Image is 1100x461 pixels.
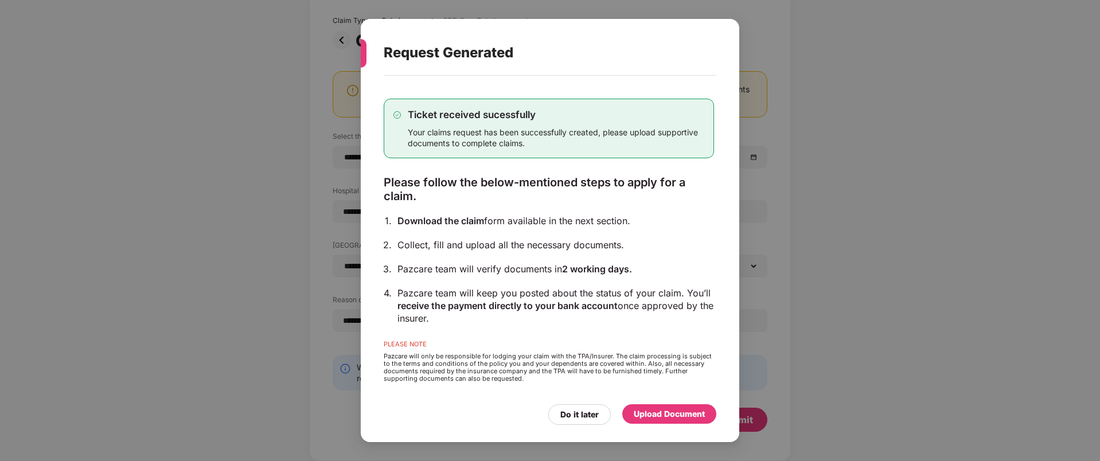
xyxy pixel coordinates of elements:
span: 2 working days. [562,263,632,275]
div: Upload Document [634,408,705,420]
div: 2. [383,239,392,251]
div: Ticket received sucessfully [408,108,704,121]
div: 1. [385,214,392,227]
div: Pazcare team will keep you posted about the status of your claim. You’ll once approved by the ins... [397,287,714,325]
div: Pazcare will only be responsible for lodging your claim with the TPA/Insurer. The claim processin... [384,353,714,382]
div: form available in the next section. [397,214,714,227]
div: Do it later [560,408,599,421]
div: Please follow the below-mentioned steps to apply for a claim. [384,175,714,203]
span: receive the payment directly to your bank account [397,300,618,311]
div: 4. [384,287,392,299]
div: Your claims request has been successfully created, please upload supportive documents to complete... [408,127,704,149]
div: Collect, fill and upload all the necessary documents. [397,239,714,251]
img: svg+xml;base64,PHN2ZyB4bWxucz0iaHR0cDovL3d3dy53My5vcmcvMjAwMC9zdmciIHdpZHRoPSIxMy4zMzMiIGhlaWdodD... [393,111,401,119]
div: 3. [383,263,392,275]
span: Download the claim [397,215,484,226]
div: Request Generated [384,30,689,75]
div: PLEASE NOTE [384,341,714,353]
div: Pazcare team will verify documents in [397,263,714,275]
